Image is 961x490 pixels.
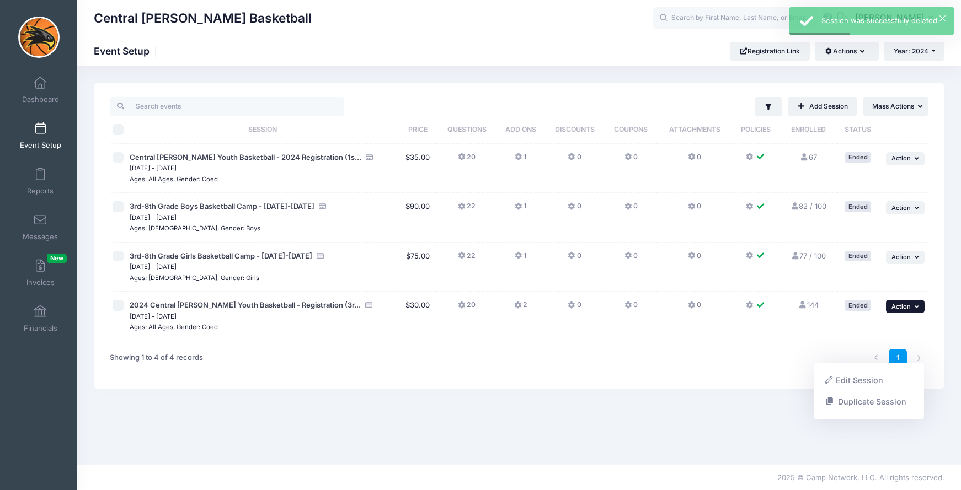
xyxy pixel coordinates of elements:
[798,300,818,309] a: 144
[496,116,544,144] th: Add Ons
[515,152,526,168] button: 1
[127,116,398,144] th: Session
[788,97,857,116] a: Add Session
[130,164,177,172] small: [DATE] - [DATE]
[130,274,259,282] small: Ages: [DEMOGRAPHIC_DATA], Gender: Girls
[624,251,638,267] button: 0
[790,202,826,211] a: 82 / 100
[568,300,581,316] button: 0
[845,251,871,261] div: Ended
[891,253,911,261] span: Action
[94,45,159,57] h1: Event Setup
[20,141,61,150] span: Event Setup
[110,345,203,370] div: Showing 1 to 4 of 4 records
[886,201,925,214] button: Action
[886,152,925,165] button: Action
[14,116,67,155] a: Event Setup
[14,254,67,292] a: InvoicesNew
[653,7,818,29] input: Search by First Name, Last Name, or Email...
[891,204,911,212] span: Action
[130,263,177,271] small: [DATE] - [DATE]
[688,201,701,217] button: 0
[544,116,605,144] th: Discounts
[110,97,344,116] input: Search events
[130,224,260,232] small: Ages: [DEMOGRAPHIC_DATA], Gender: Boys
[845,152,871,163] div: Ended
[130,175,218,183] small: Ages: All Ages, Gender: Coed
[891,303,911,310] span: Action
[130,214,177,222] small: [DATE] - [DATE]
[130,153,361,161] span: Central [PERSON_NAME] Youth Basketball - 2024 Registration (1s...
[886,251,925,264] button: Action
[669,125,720,133] span: Attachments
[23,232,58,241] span: Messages
[515,201,526,217] button: 1
[398,243,437,292] td: $75.00
[458,251,476,267] button: 22
[884,42,944,61] button: Year: 2024
[398,292,437,341] td: $30.00
[26,278,55,287] span: Invoices
[688,152,701,168] button: 0
[447,125,487,133] span: Questions
[886,300,925,313] button: Action
[555,125,595,133] span: Discounts
[863,97,928,116] button: Mass Actions
[568,251,581,267] button: 0
[14,71,67,109] a: Dashboard
[872,102,914,110] span: Mass Actions
[891,154,911,162] span: Action
[889,349,907,367] a: 1
[458,300,476,316] button: 20
[14,208,67,246] a: Messages
[568,201,581,217] button: 0
[398,116,437,144] th: Price
[94,6,312,31] h1: Central [PERSON_NAME] Basketball
[14,162,67,201] a: Reports
[365,154,374,161] i: Accepting Credit Card Payments
[568,152,581,168] button: 0
[130,300,361,309] span: 2024 Central [PERSON_NAME] Youth Basketball - Registration (3r...
[848,6,944,31] button: [PERSON_NAME]
[514,300,527,316] button: 2
[730,42,810,61] a: Registration Link
[458,201,476,217] button: 22
[845,201,871,212] div: Ended
[14,299,67,338] a: Financials
[318,203,327,210] i: Accepting Credit Card Payments
[22,95,59,104] span: Dashboard
[780,116,837,144] th: Enrolled
[130,323,218,331] small: Ages: All Ages, Gender: Coed
[688,251,701,267] button: 0
[821,15,946,26] div: Session was successfully deleted.
[845,300,871,310] div: Ended
[815,42,878,61] button: Actions
[614,125,648,133] span: Coupons
[894,47,928,55] span: Year: 2024
[624,300,638,316] button: 0
[398,144,437,193] td: $35.00
[130,251,312,260] span: 3rd-8th Grade Girls Basketball Camp - [DATE]-[DATE]
[741,125,771,133] span: Policies
[819,370,919,391] a: Edit Session
[624,152,638,168] button: 0
[799,153,816,161] a: 67
[791,251,826,260] a: 77 / 100
[837,116,879,144] th: Status
[657,116,732,144] th: Attachments
[437,116,496,144] th: Questions
[624,201,638,217] button: 0
[819,391,919,412] a: Duplicate Session
[515,251,526,267] button: 1
[398,193,437,243] td: $90.00
[130,202,314,211] span: 3rd-8th Grade Boys Basketball Camp - [DATE]-[DATE]
[777,473,944,482] span: 2025 © Camp Network, LLC. All rights reserved.
[939,15,946,21] button: ×
[18,17,60,58] img: Central Lee Basketball
[688,300,701,316] button: 0
[316,252,325,260] i: Accepting Credit Card Payments
[47,254,67,263] span: New
[365,301,373,309] i: Accepting Credit Card Payments
[732,116,780,144] th: Policies
[130,313,177,320] small: [DATE] - [DATE]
